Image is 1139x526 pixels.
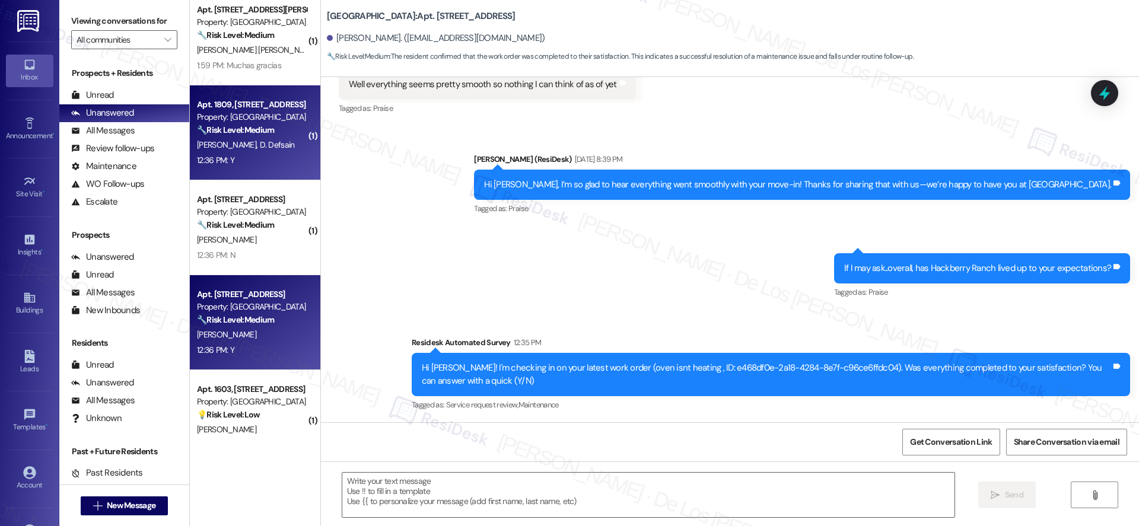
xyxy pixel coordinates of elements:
b: [GEOGRAPHIC_DATA]: Apt. [STREET_ADDRESS] [327,10,516,23]
div: Apt. [STREET_ADDRESS] [197,288,307,301]
a: Leads [6,346,53,378]
div: All Messages [71,286,135,299]
div: New Inbounds [71,304,140,317]
input: All communities [77,30,158,49]
label: Viewing conversations for [71,12,177,30]
div: WO Follow-ups [71,178,144,190]
span: Praise [373,103,393,113]
div: Tagged as: [339,100,636,117]
strong: 🔧 Risk Level: Medium [197,125,274,135]
div: 1:59 PM: Muchas gracias [197,60,281,71]
div: 12:36 PM: N [197,250,236,260]
div: Tagged as: [412,396,1130,413]
div: Apt. [STREET_ADDRESS][PERSON_NAME] [197,4,307,16]
a: Site Visit • [6,171,53,203]
button: Share Conversation via email [1006,429,1127,455]
div: Unread [71,359,114,371]
strong: 🔧 Risk Level: Medium [327,52,390,61]
div: 12:35 PM [511,336,542,349]
div: 2:02 PM: New leadership [197,439,283,450]
a: Inbox [6,55,53,87]
div: [PERSON_NAME]. ([EMAIL_ADDRESS][DOMAIN_NAME]) [327,32,545,44]
div: Tagged as: [834,283,1130,301]
div: Apt. [STREET_ADDRESS] [197,193,307,206]
span: New Message [107,499,155,512]
span: Maintenance [518,400,559,410]
i:  [991,490,1000,500]
i:  [164,35,171,44]
div: Prospects + Residents [59,67,189,79]
div: Unanswered [71,107,134,119]
a: Buildings [6,288,53,320]
div: [PERSON_NAME] (ResiDesk) [474,153,1130,170]
div: Property: [GEOGRAPHIC_DATA] [197,111,307,123]
img: ResiDesk Logo [17,10,42,32]
span: Share Conversation via email [1014,436,1119,448]
div: 12:36 PM: Y [197,345,234,355]
div: Residents [59,337,189,349]
span: [PERSON_NAME] [197,139,260,150]
div: Well everything seems pretty smooth so nothing I can think of as of yet [349,78,617,91]
div: Property: [GEOGRAPHIC_DATA] [197,396,307,408]
button: New Message [81,496,168,515]
i:  [1090,490,1099,500]
i:  [93,501,102,511]
span: [PERSON_NAME] [197,424,256,435]
div: 12:36 PM: Y [197,155,234,165]
span: Praise [508,203,528,213]
div: [DATE] 8:39 PM [572,153,623,165]
div: All Messages [71,125,135,137]
span: • [41,246,43,254]
div: Apt. 1809, [STREET_ADDRESS] [197,98,307,111]
div: Past Residents [71,467,143,479]
a: Insights • [6,229,53,262]
span: • [53,130,55,138]
div: Residesk Automated Survey [412,336,1130,353]
span: • [46,421,47,429]
span: D. Defsain [259,139,294,150]
span: [PERSON_NAME] [PERSON_NAME] [197,44,317,55]
div: Unread [71,269,114,281]
button: Send [978,482,1036,508]
button: Get Conversation Link [902,429,1000,455]
div: Hi [PERSON_NAME], I’m so glad to hear everything went smoothly with your move-in! Thanks for shar... [484,178,1111,191]
span: Praise [868,287,888,297]
strong: 🔧 Risk Level: Medium [197,314,274,325]
div: Property: [GEOGRAPHIC_DATA] [197,206,307,218]
div: Property: [GEOGRAPHIC_DATA] [197,301,307,313]
div: Hi [PERSON_NAME]! I'm checking in on your latest work order (oven isnt heating , ID: e468df0e-2a1... [422,362,1111,387]
a: Account [6,463,53,495]
div: If I may ask..overall, has Hackberry Ranch lived up to your expectations? [844,262,1111,275]
span: [PERSON_NAME] [197,234,256,245]
div: Unread [71,89,114,101]
span: • [43,188,44,196]
div: Unanswered [71,377,134,389]
a: Templates • [6,404,53,436]
span: Send [1005,489,1023,501]
div: Past + Future Residents [59,445,189,458]
div: Unanswered [71,251,134,263]
div: Property: [GEOGRAPHIC_DATA] Apartments [197,16,307,28]
div: Apt. 1603, [STREET_ADDRESS] [197,383,307,396]
div: Prospects [59,229,189,241]
div: Escalate [71,196,117,208]
strong: 🔧 Risk Level: Medium [197,30,274,40]
span: Service request review , [446,400,518,410]
span: : The resident confirmed that the work order was completed to their satisfaction. This indicates ... [327,50,914,63]
div: Review follow-ups [71,142,154,155]
strong: 💡 Risk Level: Low [197,409,260,420]
strong: 🔧 Risk Level: Medium [197,219,274,230]
div: Maintenance [71,160,136,173]
span: Get Conversation Link [910,436,992,448]
div: Unknown [71,412,122,425]
div: All Messages [71,394,135,407]
div: Tagged as: [474,200,1130,217]
span: [PERSON_NAME] [197,329,256,340]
